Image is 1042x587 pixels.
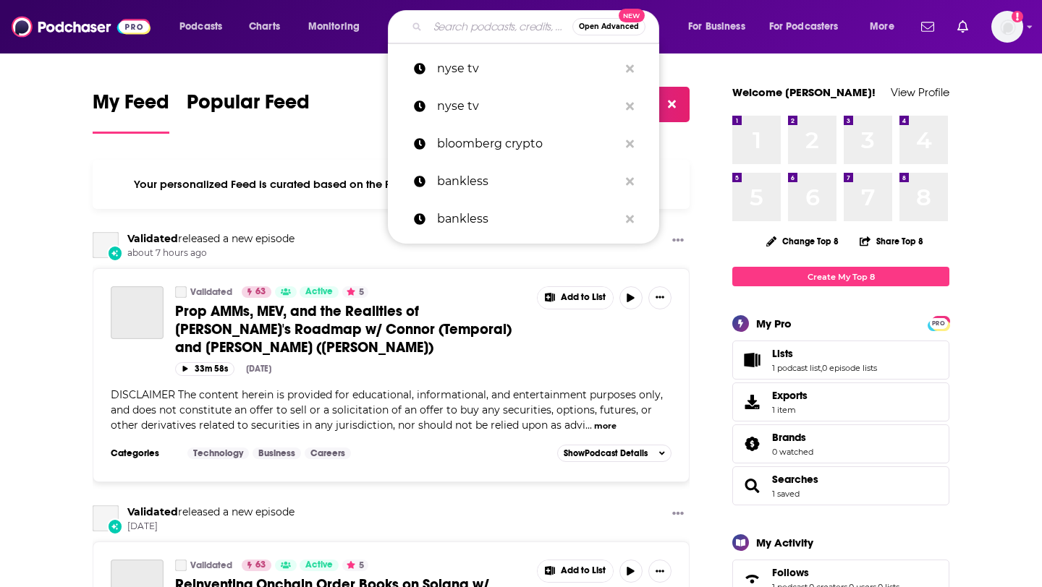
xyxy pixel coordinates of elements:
[179,17,222,37] span: Podcasts
[732,340,949,380] span: Lists
[93,90,169,123] span: My Feed
[437,50,619,87] p: nyse tv
[561,565,606,576] span: Add to List
[772,389,808,402] span: Exports
[756,317,792,330] div: My Pro
[772,566,899,579] a: Follows
[952,14,974,39] a: Show notifications dropdown
[859,227,924,255] button: Share Top 8
[175,560,187,571] a: Validated
[772,447,813,457] a: 0 watched
[111,447,176,459] h3: Categories
[240,15,289,38] a: Charts
[564,448,648,458] span: Show Podcast Details
[772,473,818,486] a: Searches
[557,445,672,462] button: ShowPodcast Details
[732,85,876,99] a: Welcome [PERSON_NAME]!
[915,14,940,39] a: Show notifications dropdown
[300,286,339,298] a: Active
[760,15,860,38] button: open menu
[187,90,310,134] a: Popular Feed
[772,489,800,499] a: 1 saved
[437,87,619,125] p: nyse tv
[737,434,766,454] a: Brands
[249,17,280,37] span: Charts
[822,363,877,373] a: 0 episode lists
[175,286,187,298] a: Validated
[930,317,947,328] a: PRO
[242,560,271,571] a: 63
[175,302,527,356] a: Prop AMMs, MEV, and the Realities of [PERSON_NAME]'s Roadmap w/ Connor (Temporal) and [PERSON_NAM...
[538,560,613,582] button: Show More Button
[648,286,672,309] button: Show More Button
[175,302,512,356] span: Prop AMMs, MEV, and the Realities of [PERSON_NAME]'s Roadmap w/ Connor (Temporal) and [PERSON_NAM...
[305,285,333,299] span: Active
[594,420,617,432] button: more
[169,15,241,38] button: open menu
[772,431,813,444] a: Brands
[127,505,295,519] h3: released a new episode
[127,520,295,533] span: [DATE]
[342,286,368,298] button: 5
[772,431,806,444] span: Brands
[991,11,1023,43] span: Logged in as melrosepr
[93,505,119,531] a: Validated
[111,388,663,432] span: DISCLAIMER The content herein is provided for educational, informational, and entertainment purpo...
[772,566,809,579] span: Follows
[388,50,659,87] a: nyse tv
[388,163,659,200] a: bankless
[175,362,234,376] button: 33m 58s
[991,11,1023,43] button: Show profile menu
[305,558,333,573] span: Active
[732,466,949,505] span: Searches
[666,232,690,250] button: Show More Button
[187,447,249,459] a: Technology
[127,232,178,245] a: Validated
[342,560,368,571] button: 5
[732,424,949,463] span: Brands
[255,558,266,573] span: 63
[579,23,639,30] span: Open Advanced
[821,363,822,373] span: ,
[772,347,877,360] a: Lists
[572,18,645,35] button: Open AdvancedNew
[107,245,123,261] div: New Episode
[127,232,295,246] h3: released a new episode
[891,85,949,99] a: View Profile
[298,15,378,38] button: open menu
[732,267,949,286] a: Create My Top 8
[860,15,912,38] button: open menu
[190,560,232,571] a: Validated
[437,163,619,200] p: bankless
[308,17,360,37] span: Monitoring
[870,17,894,37] span: More
[737,392,766,412] span: Exports
[93,160,690,209] div: Your personalized Feed is curated based on the Podcasts, Creators, Users, and Lists that you Follow.
[12,13,151,40] img: Podchaser - Follow, Share and Rate Podcasts
[127,247,295,260] span: about 7 hours ago
[111,286,164,339] a: Prop AMMs, MEV, and the Realities of Solana's Roadmap w/ Connor (Temporal) and Brennan Watt (Anza)
[930,318,947,329] span: PRO
[255,285,266,299] span: 63
[1012,11,1023,22] svg: Add a profile image
[127,505,178,518] a: Validated
[732,382,949,421] a: Exports
[190,286,232,298] a: Validated
[402,10,673,43] div: Search podcasts, credits, & more...
[437,125,619,163] p: bloomberg crypto
[991,11,1023,43] img: User Profile
[93,232,119,258] a: Validated
[772,347,793,360] span: Lists
[688,17,745,37] span: For Business
[585,419,592,432] span: ...
[666,505,690,523] button: Show More Button
[737,476,766,496] a: Searches
[737,350,766,370] a: Lists
[388,125,659,163] a: bloomberg crypto
[772,405,808,415] span: 1 item
[107,518,123,534] div: New Episode
[758,232,847,250] button: Change Top 8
